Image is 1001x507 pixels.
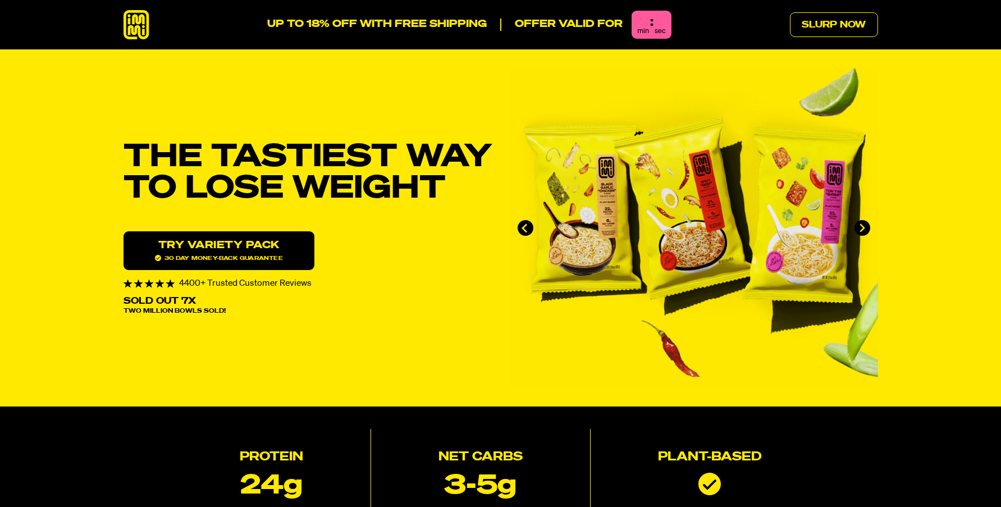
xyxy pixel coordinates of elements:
p: 3-5g [444,473,517,500]
h2: Net Carbs [438,451,523,464]
span: 30 day money-back guarantee [155,255,283,261]
a: Slurp Now [790,12,878,37]
span: sec [655,28,666,35]
p: Offer valid for [500,19,623,31]
div: immi slideshow [510,67,878,389]
button: Next slide [854,220,870,236]
h1: THE TASTIEST WAY TO LOSE WEIGHT [124,141,492,204]
h2: Plant-based [658,451,762,464]
p: 24g [240,473,303,500]
p: Sold Out 7X [124,297,196,306]
span: Two Million Bowls Sold! [124,308,226,314]
div: 4400+ Trusted Customer Reviews [124,279,492,288]
p: UP TO 18% OFF WITH FREE SHIPPING [267,19,487,31]
div: : [650,15,653,29]
span: min [637,28,649,35]
li: 1 of 4 [510,67,878,389]
h2: Protein [240,451,303,464]
a: Try variety Pack30 day money-back guarantee [124,231,314,270]
button: Go to last slide [518,220,533,236]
